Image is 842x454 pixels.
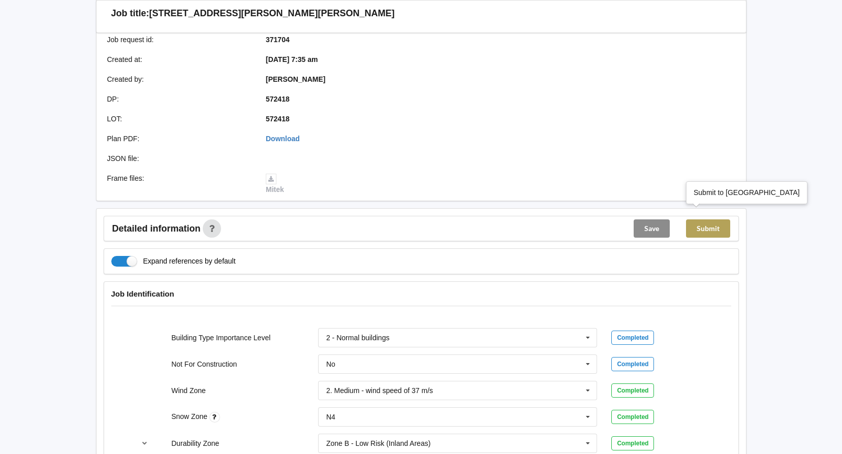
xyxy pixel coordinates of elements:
label: Wind Zone [171,386,206,395]
div: Completed [611,436,654,450]
div: Frame files : [100,173,259,194]
h3: Job title: [111,8,149,19]
div: DP : [100,94,259,104]
b: [DATE] 7:35 am [266,55,318,63]
div: Zone B - Low Risk (Inland Areas) [326,440,430,447]
label: Building Type Importance Level [171,334,270,342]
div: Created by : [100,74,259,84]
a: Mitek [266,174,284,193]
label: Expand references by default [111,256,236,267]
span: Detailed information [112,224,201,233]
div: LOT : [100,114,259,124]
b: 572418 [266,95,290,103]
div: Completed [611,331,654,345]
div: No [326,361,335,368]
b: 572418 [266,115,290,123]
b: 371704 [266,36,290,44]
div: Completed [611,357,654,371]
label: Snow Zone [171,412,209,420]
div: Job request id : [100,35,259,45]
a: Download [266,135,300,143]
div: 2. Medium - wind speed of 37 m/s [326,387,433,394]
h4: Job Identification [111,289,731,299]
button: Submit [686,219,730,238]
b: [PERSON_NAME] [266,75,325,83]
button: reference-toggle [135,434,154,452]
div: Created at : [100,54,259,64]
div: Completed [611,410,654,424]
div: JSON file : [100,153,259,164]
label: Not For Construction [171,360,237,368]
label: Durability Zone [171,439,219,447]
div: N4 [326,413,335,420]
div: Submit to [GEOGRAPHIC_DATA] [694,187,800,198]
h3: [STREET_ADDRESS][PERSON_NAME][PERSON_NAME] [149,8,395,19]
div: Plan PDF : [100,134,259,144]
div: 2 - Normal buildings [326,334,390,341]
div: Completed [611,383,654,398]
